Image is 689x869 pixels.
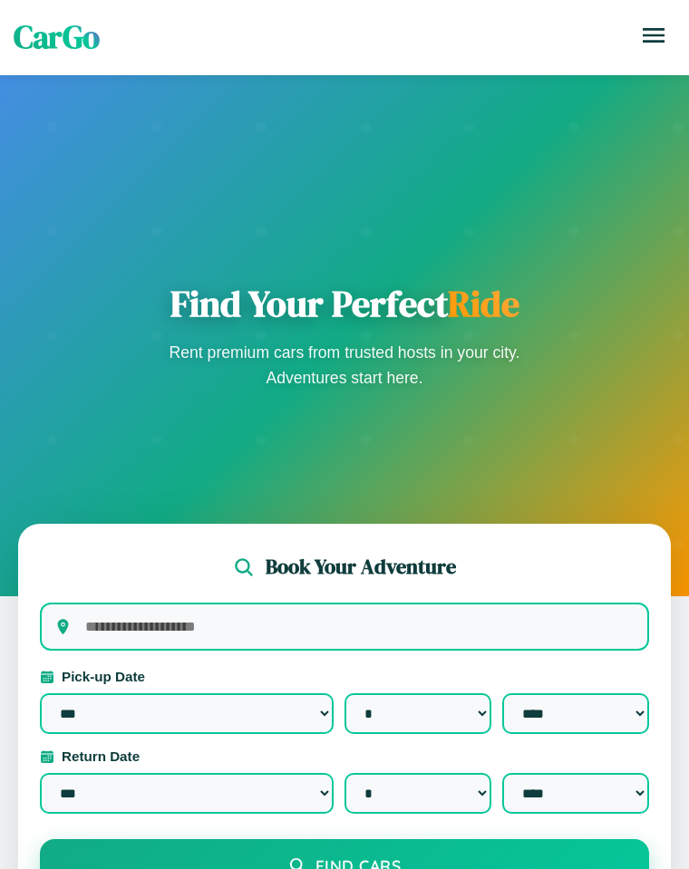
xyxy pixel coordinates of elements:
span: CarGo [14,15,100,59]
label: Pick-up Date [40,669,649,684]
p: Rent premium cars from trusted hosts in your city. Adventures start here. [163,340,526,391]
h2: Book Your Adventure [266,553,456,581]
span: Ride [448,279,519,328]
label: Return Date [40,748,649,764]
h1: Find Your Perfect [163,282,526,325]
